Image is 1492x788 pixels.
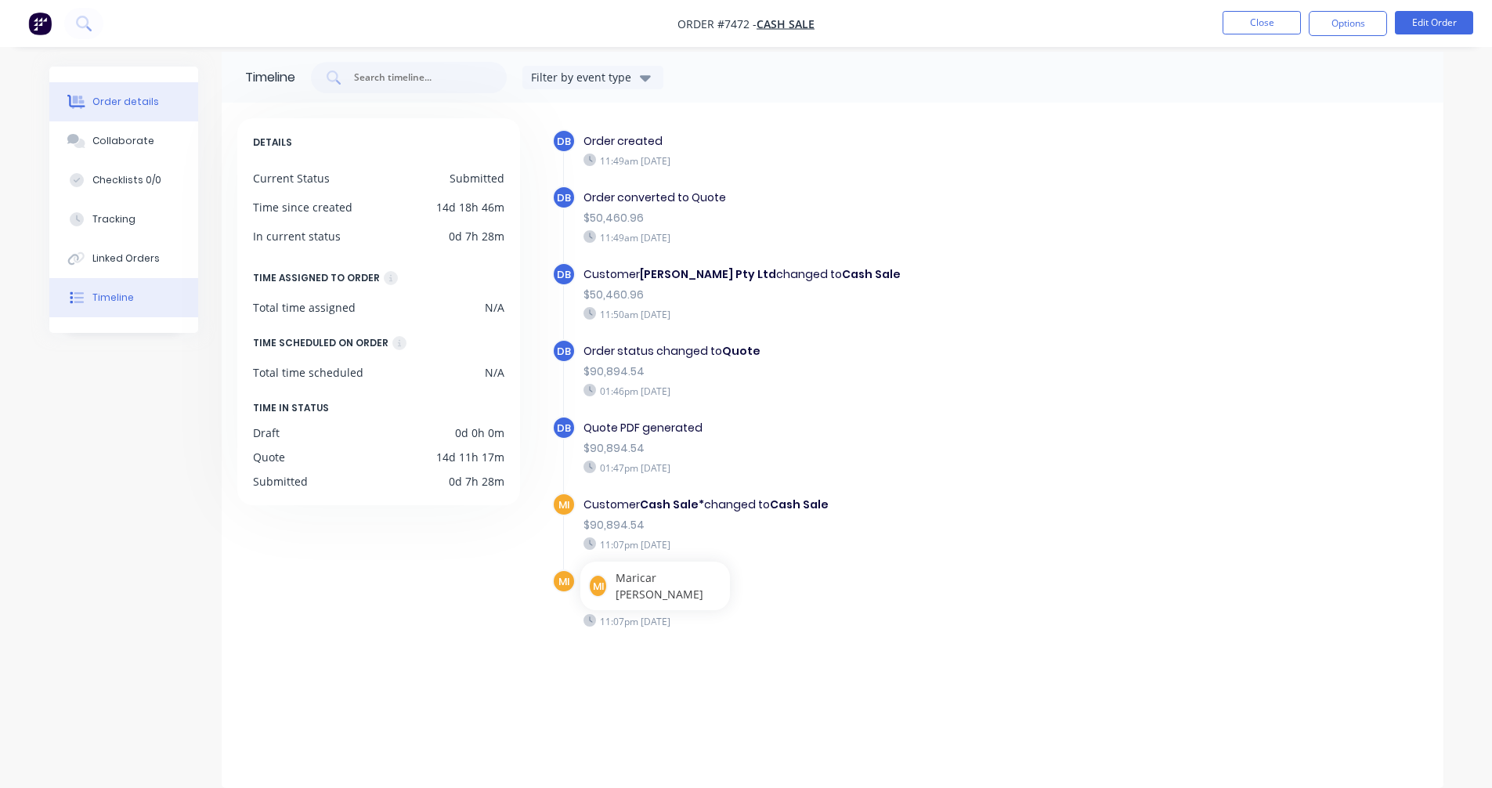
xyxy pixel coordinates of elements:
[583,154,1125,168] div: 11:49am [DATE]
[253,228,341,244] div: In current status
[455,425,504,441] div: 0d 0h 0m
[49,82,198,121] button: Order details
[436,449,504,465] div: 14d 11h 17m
[1395,11,1473,34] button: Edit Order
[583,537,1125,551] div: 11:07pm [DATE]
[722,343,760,359] b: Quote
[640,266,776,282] b: [PERSON_NAME] Pty Ltd
[522,66,663,89] button: Filter by event type
[92,212,135,226] div: Tracking
[583,573,1125,590] div: Quote converted to Order
[253,299,356,316] div: Total time assigned
[253,399,329,417] span: TIME IN STATUS
[253,269,380,287] div: TIME ASSIGNED TO ORDER
[557,267,571,282] span: DB
[92,134,154,148] div: Collaborate
[770,497,829,512] b: Cash Sale
[583,440,1125,457] div: $90,894.54
[245,68,295,87] div: Timeline
[28,12,52,35] img: Factory
[49,161,198,200] button: Checklists 0/0
[583,133,1125,150] div: Order created
[583,614,1125,628] div: 11:07pm [DATE]
[49,200,198,239] button: Tracking
[253,449,285,465] div: Quote
[531,69,636,85] div: Filter by event type
[92,291,134,305] div: Timeline
[842,266,901,282] b: Cash Sale
[583,230,1125,244] div: 11:49am [DATE]
[677,16,757,31] span: Order #7472 -
[450,170,504,186] div: Submitted
[449,228,504,244] div: 0d 7h 28m
[92,95,159,109] div: Order details
[1309,11,1387,36] button: Options
[253,425,280,441] div: Draft
[253,199,352,215] div: Time since created
[583,266,1125,283] div: Customer changed to
[436,199,504,215] div: 14d 18h 46m
[583,343,1125,360] div: Order status changed to
[485,299,504,316] div: N/A
[92,251,160,266] div: Linked Orders
[449,473,504,490] div: 0d 7h 28m
[757,16,815,31] a: Cash Sale
[558,497,569,512] span: MI
[583,517,1125,533] div: $90,894.54
[253,134,292,151] span: DETAILS
[583,461,1125,475] div: 01:47pm [DATE]
[583,497,1125,513] div: Customer changed to
[583,190,1125,206] div: Order converted to Quote
[583,594,1125,610] div: $90,894.54
[49,278,198,317] button: Timeline
[352,70,482,85] input: Search timeline...
[558,574,569,589] span: MI
[583,384,1125,398] div: 01:46pm [DATE]
[583,307,1125,321] div: 11:50am [DATE]
[557,421,571,436] span: DB
[485,364,504,381] div: N/A
[583,363,1125,380] div: $90,894.54
[616,569,722,602] span: Maricar [PERSON_NAME]
[253,473,308,490] div: Submitted
[583,287,1125,303] div: $50,460.96
[557,190,571,205] span: DB
[253,170,330,186] div: Current Status
[583,420,1125,436] div: Quote PDF generated
[253,334,388,352] div: TIME SCHEDULED ON ORDER
[593,579,604,594] span: MI
[49,239,198,278] button: Linked Orders
[640,497,704,512] b: Cash Sale*
[557,344,571,359] span: DB
[92,173,161,187] div: Checklists 0/0
[583,210,1125,226] div: $50,460.96
[253,364,363,381] div: Total time scheduled
[557,134,571,149] span: DB
[49,121,198,161] button: Collaborate
[1223,11,1301,34] button: Close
